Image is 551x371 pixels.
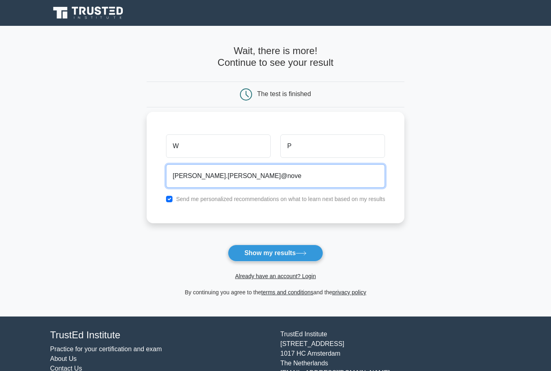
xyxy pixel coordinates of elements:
button: Show my results [228,245,323,262]
a: About Us [50,355,77,362]
input: First name [166,134,271,158]
h4: Wait, there is more! Continue to see your result [147,45,405,69]
a: Practice for your certification and exam [50,346,162,352]
div: The test is finished [257,90,311,97]
a: privacy policy [332,289,366,296]
h4: TrustEd Institute [50,329,271,341]
input: Last name [280,134,385,158]
input: Email [166,164,385,188]
label: Send me personalized recommendations on what to learn next based on my results [176,196,385,202]
a: terms and conditions [261,289,313,296]
a: Already have an account? Login [235,273,316,279]
div: By continuing you agree to the and the [142,287,410,297]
